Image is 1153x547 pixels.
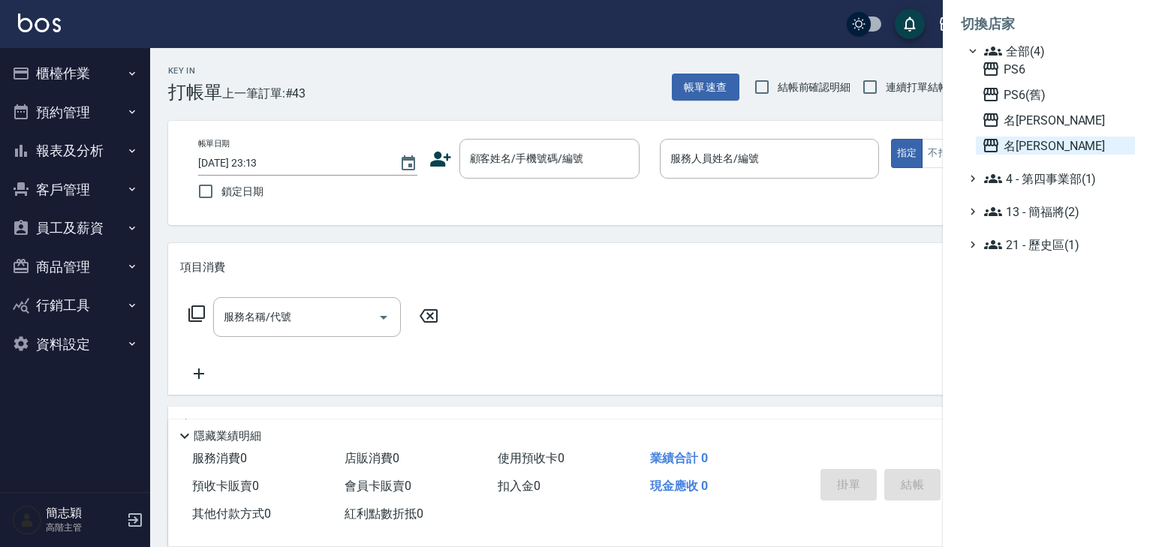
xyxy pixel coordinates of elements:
span: 21 - 歷史區(1) [984,236,1129,254]
span: PS6(舊) [982,86,1129,104]
span: 全部(4) [984,42,1129,60]
span: 4 - 第四事業部(1) [984,170,1129,188]
span: PS6 [982,60,1129,78]
span: 名[PERSON_NAME] [982,137,1129,155]
span: 名[PERSON_NAME] [982,111,1129,129]
li: 切換店家 [961,6,1135,42]
span: 13 - 簡福將(2) [984,203,1129,221]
